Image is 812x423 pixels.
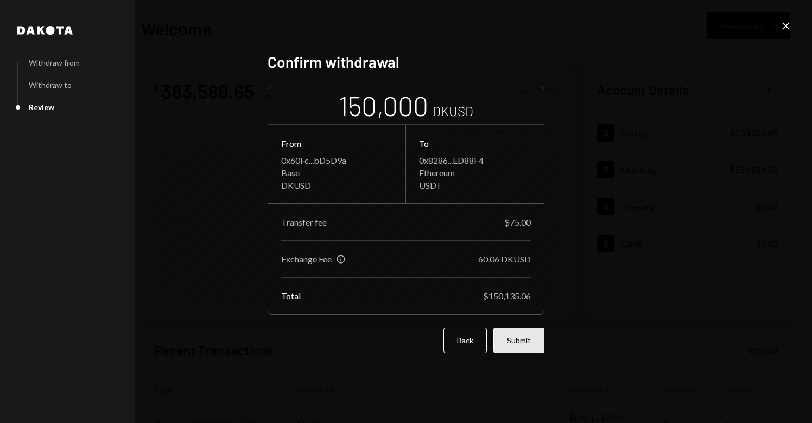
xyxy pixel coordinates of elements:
[443,328,487,353] button: Back
[433,102,473,120] div: DKUSD
[281,291,301,301] div: Total
[419,138,531,149] div: To
[281,155,392,165] div: 0x60Fc...bD5D9a
[281,138,392,149] div: From
[268,52,544,73] h2: Confirm withdrawal
[339,88,428,123] div: 150,000
[419,155,531,165] div: 0x8286...ED88F4
[483,291,531,301] div: $150,135.06
[504,217,531,227] div: $75.00
[29,80,72,89] div: Withdraw to
[419,168,531,178] div: Ethereum
[281,217,327,227] div: Transfer fee
[281,180,392,190] div: DKUSD
[29,102,54,112] div: Review
[281,254,332,264] div: Exchange Fee
[29,58,80,67] div: Withdraw from
[419,180,531,190] div: USDT
[493,328,544,353] button: Submit
[281,168,392,178] div: Base
[478,254,531,264] div: 60.06 DKUSD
